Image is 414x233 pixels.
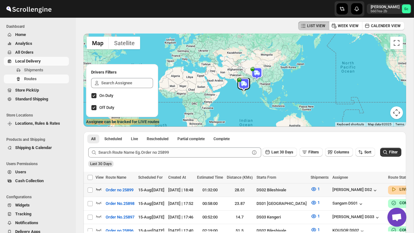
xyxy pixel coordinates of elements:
span: Route Status [388,175,410,180]
a: Open this area in Google Maps (opens a new window) [85,118,106,127]
span: Assignee [332,175,348,180]
span: Tracking [15,212,31,216]
img: Google [85,118,106,127]
button: LIVE [391,186,408,193]
span: Local Delivery [15,59,41,63]
span: Off Duty [99,105,114,110]
span: Last 30 Days [271,150,293,154]
span: Columns [334,150,349,154]
span: Cash Collection [15,178,44,183]
span: Partial complete [177,136,205,141]
span: WEEK VIEW [338,23,359,28]
span: Scheduled [104,136,122,141]
span: 1 [318,187,320,191]
span: Dashboard [6,24,71,29]
button: Users [4,168,69,176]
button: Filters [300,148,323,157]
p: b607ea-2b [371,9,399,13]
button: Keyboard shortcuts [337,122,364,127]
span: Analytics [15,41,32,46]
span: Notifications [15,220,38,225]
text: Sc [405,7,409,11]
button: User menu [367,4,411,14]
img: ScrollEngine [5,1,53,17]
span: Order no 25899 [106,187,133,193]
span: 15-Aug | [DATE] [138,228,164,233]
div: DS02 Bileshivale [256,187,307,193]
button: Order No.25897 [102,212,138,222]
button: Columns [325,148,353,157]
span: Estimated Time [197,175,223,180]
div: DS01 [GEOGRAPHIC_DATA] [256,200,307,207]
div: 00:52:00 [197,214,223,220]
input: Search Assignee [101,78,153,88]
label: Assignee can be tracked for LIVE routes [86,119,159,125]
button: [PERSON_NAME] DS03 [332,214,380,221]
span: Widgets [15,203,30,207]
button: Order no 25899 [102,185,137,195]
span: Routes [24,76,37,81]
span: Locations, Rules & Rates [15,121,60,126]
span: 15-Aug | [DATE] [138,215,164,219]
button: Sort [355,148,375,157]
button: 1 [307,198,324,208]
button: Shipping & Calendar [4,143,69,152]
span: Sanjay chetri [402,4,411,13]
span: Shipments [311,175,329,180]
button: WEEK VIEW [329,21,362,30]
span: 1 [318,227,320,232]
input: Search Route Name Eg.Order no 25899 [98,147,250,158]
span: 1 [318,200,320,205]
button: 1 [307,211,324,221]
span: LIST VIEW [307,23,325,28]
button: Shipments [4,66,69,75]
div: [DATE] | 17:52 [168,200,193,207]
span: Live [131,136,138,141]
span: On Duty [99,93,113,98]
span: Filter [389,150,398,154]
button: All routes [87,134,99,143]
span: Standard Shipping [15,97,48,101]
span: CALENDER VIEW [371,23,401,28]
span: Sort [364,150,371,154]
a: Terms [395,122,404,126]
button: Widgets [4,201,69,210]
span: Map data ©2025 [368,122,392,126]
span: Store Locations [6,113,71,118]
span: 15-Aug | [DATE] [138,201,164,206]
span: Users [15,170,26,174]
a: Open chat [387,208,406,227]
div: [DATE] | 17:46 [168,214,193,220]
span: 1 [318,214,320,218]
span: Products and Shipping [6,137,71,142]
span: Shipping & Calendar [15,145,52,150]
span: Shipments [24,68,43,72]
button: Last 30 Days [263,148,297,157]
button: Filter [380,148,401,157]
span: Complete [213,136,230,141]
button: Show street map [87,37,109,49]
button: Show satellite imagery [109,37,140,49]
span: Rescheduled [147,136,169,141]
span: Route Name [106,175,126,180]
button: Routes [4,75,69,83]
span: Filters [308,150,319,154]
button: Order No.25898 [102,199,138,209]
div: [DATE] | 18:48 [168,187,193,193]
button: Tracking [4,210,69,218]
button: Toggle fullscreen view [390,37,403,49]
button: [PERSON_NAME] DS2 [332,187,378,194]
span: Store PickUp [15,88,39,93]
div: 00:58:00 [197,200,223,207]
span: 15-Aug | [DATE] [138,188,164,192]
h2: Drivers Filters [91,69,153,75]
b: LIVE [399,187,408,192]
button: Sangam DS01 [332,201,364,207]
span: Created At [168,175,186,180]
button: CALENDER VIEW [362,21,405,30]
span: Distance (KMs) [227,175,253,180]
span: Configurations [6,194,71,200]
span: All Orders [15,50,34,55]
